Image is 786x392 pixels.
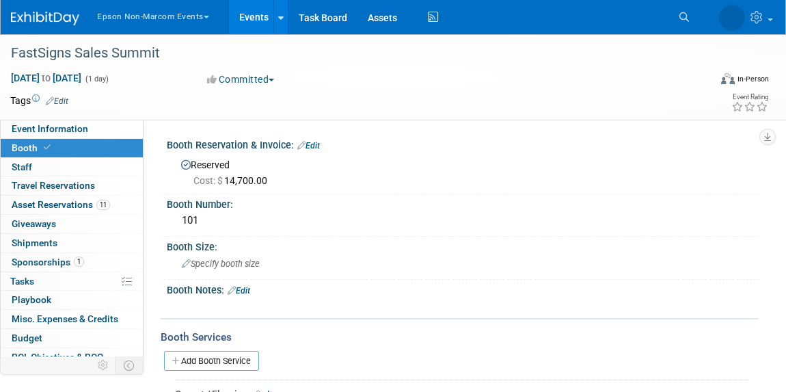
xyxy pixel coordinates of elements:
[167,194,759,211] div: Booth Number:
[164,351,259,371] a: Add Booth Service
[1,215,143,233] a: Giveaways
[1,253,143,272] a: Sponsorships1
[12,142,53,153] span: Booth
[1,196,143,214] a: Asset Reservations11
[202,73,280,86] button: Committed
[167,135,759,153] div: Booth Reservation & Invoice:
[297,141,320,151] a: Edit
[1,348,143,367] a: ROI, Objectives & ROO
[1,310,143,328] a: Misc. Expenses & Credits
[12,218,56,229] span: Giveaways
[182,259,260,269] span: Specify booth size
[228,286,250,296] a: Edit
[1,291,143,309] a: Playbook
[161,330,759,345] div: Booth Services
[167,280,759,298] div: Booth Notes:
[10,276,34,287] span: Tasks
[12,257,84,267] span: Sponsorships
[1,120,143,138] a: Event Information
[116,356,144,374] td: Toggle Event Tabs
[12,294,51,305] span: Playbook
[1,158,143,177] a: Staff
[177,155,748,187] div: Reserved
[737,74,769,84] div: In-Person
[651,71,770,92] div: Event Format
[40,73,53,83] span: to
[731,94,768,101] div: Event Rating
[11,12,79,25] img: ExhibitDay
[12,180,95,191] span: Travel Reservations
[721,73,735,84] img: Format-Inperson.png
[1,272,143,291] a: Tasks
[84,75,109,83] span: (1 day)
[44,144,51,151] i: Booth reservation complete
[74,257,84,267] span: 1
[6,41,694,66] div: FastSigns Sales Summit
[10,72,82,84] span: [DATE] [DATE]
[12,199,110,210] span: Asset Reservations
[177,210,748,231] div: 101
[12,313,118,324] span: Misc. Expenses & Credits
[1,234,143,252] a: Shipments
[46,96,68,106] a: Edit
[167,237,759,254] div: Booth Size:
[719,5,745,31] img: Lucy Roberts
[12,123,88,134] span: Event Information
[96,200,110,210] span: 11
[10,94,68,107] td: Tags
[193,175,273,186] span: 14,700.00
[1,177,143,195] a: Travel Reservations
[12,352,103,363] span: ROI, Objectives & ROO
[12,161,32,172] span: Staff
[193,175,224,186] span: Cost: $
[1,329,143,348] a: Budget
[92,356,116,374] td: Personalize Event Tab Strip
[12,332,42,343] span: Budget
[12,237,57,248] span: Shipments
[1,139,143,157] a: Booth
